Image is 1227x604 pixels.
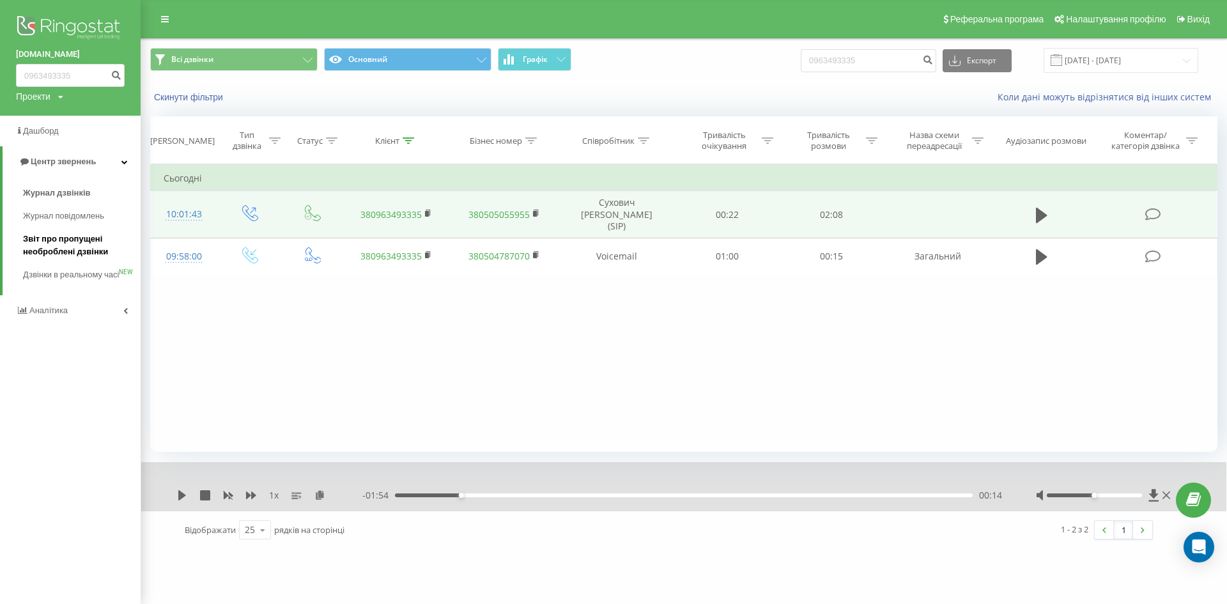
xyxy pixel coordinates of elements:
button: Графік [498,48,571,71]
td: Загальний [884,238,992,275]
div: Accessibility label [459,493,464,498]
td: 00:22 [675,191,780,238]
span: Аналiтика [29,306,68,315]
button: Скинути фільтри [150,91,229,103]
a: Центр звернень [3,146,141,177]
div: Клієнт [375,136,399,146]
a: Коли дані можуть відрізнятися вiд інших систем [998,91,1217,103]
td: Сухович [PERSON_NAME] (SIP) [559,191,675,238]
span: рядків на сторінці [274,524,344,536]
span: Дашборд [23,126,59,136]
a: 380963493335 [360,250,422,262]
div: [PERSON_NAME] [150,136,215,146]
div: Коментар/категорія дзвінка [1108,130,1183,151]
td: 00:15 [780,238,884,275]
input: Пошук за номером [801,49,936,72]
span: Вихід [1187,14,1210,24]
span: 1 x [269,489,279,502]
span: Дзвінки в реальному часі [23,268,119,281]
td: 02:08 [780,191,884,238]
td: Сьогодні [151,166,1217,191]
td: 01:00 [675,238,780,275]
span: Центр звернень [31,157,96,166]
span: Всі дзвінки [171,54,213,65]
span: Налаштування профілю [1066,14,1166,24]
div: 25 [245,523,255,536]
span: Журнал дзвінків [23,187,91,199]
span: Реферальна програма [950,14,1044,24]
button: Основний [324,48,491,71]
span: Відображати [185,524,236,536]
a: 380505055955 [468,208,530,221]
div: 1 - 2 з 2 [1061,523,1088,536]
div: Назва схеми переадресації [900,130,969,151]
div: Open Intercom Messenger [1184,532,1214,562]
a: Журнал дзвінків [23,182,141,205]
span: Графік [523,55,548,64]
div: Accessibility label [1092,493,1097,498]
span: - 01:54 [362,489,395,502]
div: Тип дзвінка [229,130,266,151]
button: Всі дзвінки [150,48,318,71]
a: 380504787070 [468,250,530,262]
span: Журнал повідомлень [23,210,104,222]
a: Журнал повідомлень [23,205,141,228]
div: 10:01:43 [164,202,204,227]
button: Експорт [943,49,1012,72]
div: Проекти [16,90,50,103]
div: Тривалість розмови [794,130,863,151]
span: Звіт про пропущені необроблені дзвінки [23,233,134,258]
a: Дзвінки в реальному часіNEW [23,263,141,286]
div: Аудіозапис розмови [1006,136,1086,146]
div: Співробітник [582,136,635,146]
span: 00:14 [979,489,1002,502]
div: Тривалість очікування [690,130,759,151]
td: Voicemail [559,238,675,275]
img: Ringostat logo [16,13,125,45]
input: Пошук за номером [16,64,125,87]
div: Статус [297,136,323,146]
div: Бізнес номер [470,136,522,146]
a: [DOMAIN_NAME] [16,48,125,61]
a: 1 [1114,521,1133,539]
a: Звіт про пропущені необроблені дзвінки [23,228,141,263]
a: 380963493335 [360,208,422,221]
div: 09:58:00 [164,244,204,269]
